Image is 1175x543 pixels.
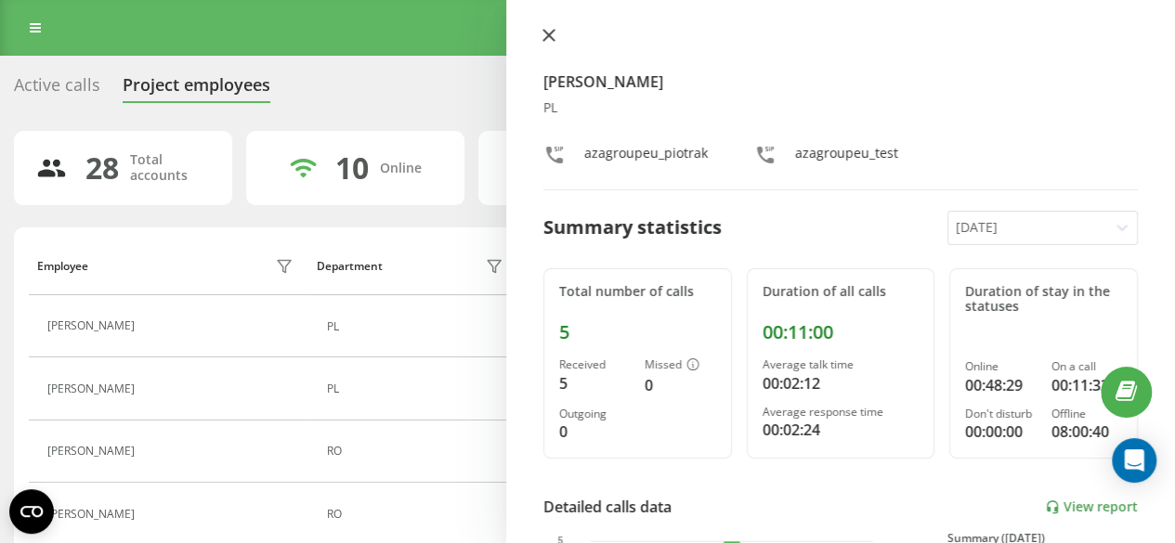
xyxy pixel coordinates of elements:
[559,420,630,443] div: 0
[47,319,139,332] div: [PERSON_NAME]
[37,260,88,273] div: Employee
[559,372,630,394] div: 5
[123,75,270,104] div: Project employees
[763,358,920,371] div: Average talk time
[327,382,508,395] div: PL
[763,419,920,441] div: 00:02:24
[85,150,119,186] div: 28
[645,358,715,373] div: Missed
[763,406,920,419] div: Average response time
[47,445,139,458] div: [PERSON_NAME]
[559,321,716,343] div: 5
[1051,374,1122,396] div: 00:11:32
[559,407,630,420] div: Outgoing
[543,496,672,518] div: Detailed calls data
[327,445,508,458] div: RO
[645,374,715,396] div: 0
[47,382,139,395] div: [PERSON_NAME]
[965,420,1036,443] div: 00:00:00
[543,100,1138,116] div: PL
[1112,438,1156,483] div: Open Intercom Messenger
[795,144,898,171] div: azagroupeu_test
[584,144,708,171] div: azagroupeu_piotrak
[327,508,508,521] div: RO
[543,71,1138,93] h4: [PERSON_NAME]
[559,284,716,300] div: Total number of calls
[1051,420,1122,443] div: 08:00:40
[47,508,139,521] div: [PERSON_NAME]
[763,321,920,343] div: 00:11:00
[1051,407,1122,420] div: Offline
[335,150,369,186] div: 10
[965,374,1036,396] div: 00:48:29
[763,372,920,394] div: 00:02:12
[327,320,508,333] div: PL
[965,407,1036,420] div: Don't disturb
[317,260,383,273] div: Department
[559,358,630,371] div: Received
[965,284,1122,316] div: Duration of stay in the statuses
[14,75,100,104] div: Active calls
[763,284,920,300] div: Duration of all calls
[1045,499,1138,515] a: View report
[965,360,1036,373] div: Online
[130,152,210,184] div: Total accounts
[1051,360,1122,373] div: On a call
[380,161,422,176] div: Online
[543,213,722,241] div: Summary statistics
[9,489,54,534] button: Open CMP widget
